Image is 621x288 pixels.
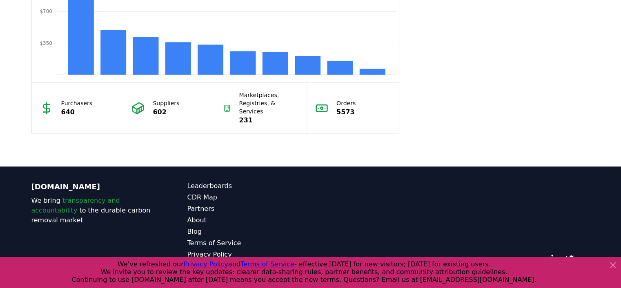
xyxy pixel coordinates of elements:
p: Orders [336,99,356,107]
p: [DOMAIN_NAME] [31,181,155,193]
p: Marketplaces, Registries, & Services [239,91,299,115]
p: Suppliers [153,99,179,107]
p: 231 [239,115,299,125]
a: Leaderboards [187,181,311,191]
p: Purchasers [61,99,93,107]
a: Blog [187,227,311,237]
p: 602 [153,107,179,117]
tspan: $350 [40,40,52,46]
p: 5573 [336,107,356,117]
a: CDR Map [187,193,311,202]
a: Twitter [565,255,574,263]
tspan: $700 [40,9,52,14]
a: LinkedIn [551,255,559,263]
a: About [187,215,311,225]
p: 640 [61,107,93,117]
span: transparency and accountability [31,197,120,214]
a: Privacy Policy [187,250,311,259]
p: We bring to the durable carbon removal market [31,196,155,225]
a: Partners [187,204,311,214]
a: Terms of Service [187,238,311,248]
